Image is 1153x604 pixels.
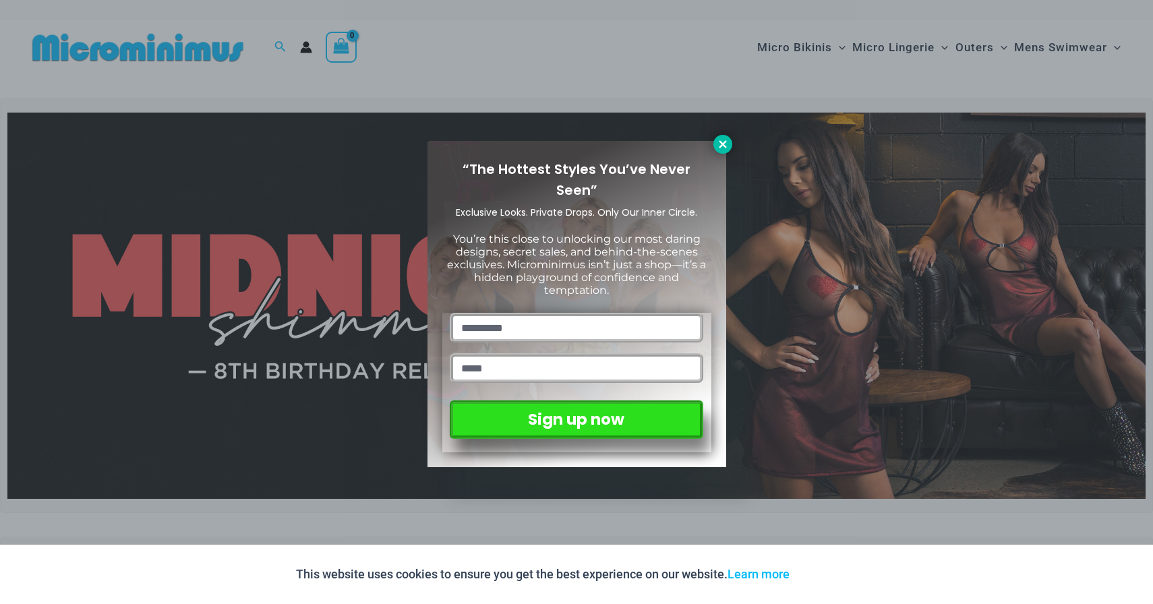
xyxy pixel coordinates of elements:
a: Learn more [728,567,790,581]
button: Close [713,135,732,154]
button: Accept [800,558,857,591]
span: “The Hottest Styles You’ve Never Seen” [463,160,690,200]
span: You’re this close to unlocking our most daring designs, secret sales, and behind-the-scenes exclu... [447,233,706,297]
p: This website uses cookies to ensure you get the best experience on our website. [296,564,790,584]
span: Exclusive Looks. Private Drops. Only Our Inner Circle. [456,206,697,219]
button: Sign up now [450,400,703,439]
